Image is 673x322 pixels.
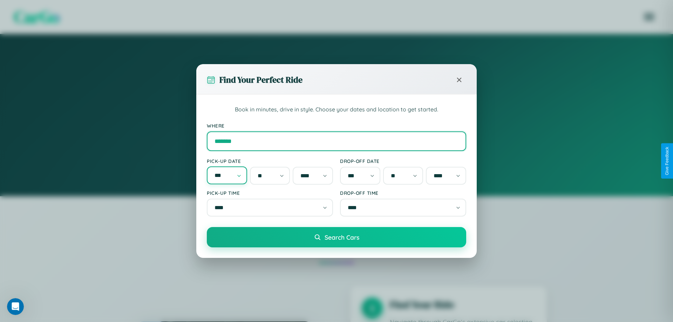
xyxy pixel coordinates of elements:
[325,233,359,241] span: Search Cars
[219,74,302,85] h3: Find Your Perfect Ride
[340,158,466,164] label: Drop-off Date
[340,190,466,196] label: Drop-off Time
[207,105,466,114] p: Book in minutes, drive in style. Choose your dates and location to get started.
[207,227,466,247] button: Search Cars
[207,158,333,164] label: Pick-up Date
[207,190,333,196] label: Pick-up Time
[207,123,466,129] label: Where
